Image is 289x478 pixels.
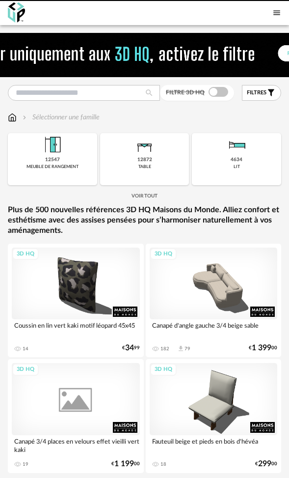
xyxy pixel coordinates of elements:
[150,364,177,376] div: 3D HQ
[45,157,60,163] div: 12547
[272,7,281,18] span: Menu icon
[41,133,64,157] img: Meuble%20de%20rangement.png
[8,188,281,207] div: Voir tout
[122,345,140,351] div: € 99
[8,244,144,358] a: 3D HQ Coussin en lin vert kaki motif léopard 45x45 14 €3499
[166,89,205,95] span: Filtre 3D HQ
[258,461,271,467] span: 299
[231,157,242,163] div: 4634
[133,133,157,157] img: Table.png
[12,248,39,260] div: 3D HQ
[150,435,278,455] div: Fauteuil beige et pieds en bois d'hévéa
[114,461,134,467] span: 1 199
[184,346,190,352] div: 79
[8,205,281,235] a: Plus de 500 nouvelles références 3D HQ Maisons du Monde. Alliez confort et esthétisme avec des as...
[8,2,25,23] img: OXP
[150,319,278,339] div: Canapé d'angle gauche 3/4 beige sable
[125,345,134,351] span: 34
[12,319,140,339] div: Coussin en lin vert kaki motif léopard 45x45
[8,359,144,473] a: 3D HQ Canapé 3/4 places en velours effet vieilli vert kaki 19 €1 19900
[12,435,140,455] div: Canapé 3/4 places en velours effet vieilli vert kaki
[225,133,248,157] img: Literie.png
[138,164,151,169] div: table
[234,164,240,169] div: lit
[137,157,152,163] div: 12872
[23,461,28,467] div: 19
[252,345,271,351] span: 1 399
[249,345,277,351] div: € 00
[177,345,184,352] span: Download icon
[160,461,166,467] div: 18
[263,89,266,97] span: s
[266,88,276,97] span: Filter icon
[255,461,277,467] div: € 00
[150,248,177,260] div: 3D HQ
[12,364,39,376] div: 3D HQ
[8,112,17,122] img: svg+xml;base64,PHN2ZyB3aWR0aD0iMTYiIGhlaWdodD0iMTciIHZpZXdCb3g9IjAgMCAxNiAxNyIgZmlsbD0ibm9uZSIgeG...
[247,89,263,97] span: filtre
[26,164,79,169] div: meuble de rangement
[21,112,100,122] div: Sélectionner une famille
[23,346,28,352] div: 14
[242,85,281,101] button: filtres Filter icon
[146,244,282,358] a: 3D HQ Canapé d'angle gauche 3/4 beige sable 182 Download icon 79 €1 39900
[111,461,140,467] div: € 00
[146,359,282,473] a: 3D HQ Fauteuil beige et pieds en bois d'hévéa 18 €29900
[160,346,169,352] div: 182
[21,112,28,122] img: svg+xml;base64,PHN2ZyB3aWR0aD0iMTYiIGhlaWdodD0iMTYiIHZpZXdCb3g9IjAgMCAxNiAxNiIgZmlsbD0ibm9uZSIgeG...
